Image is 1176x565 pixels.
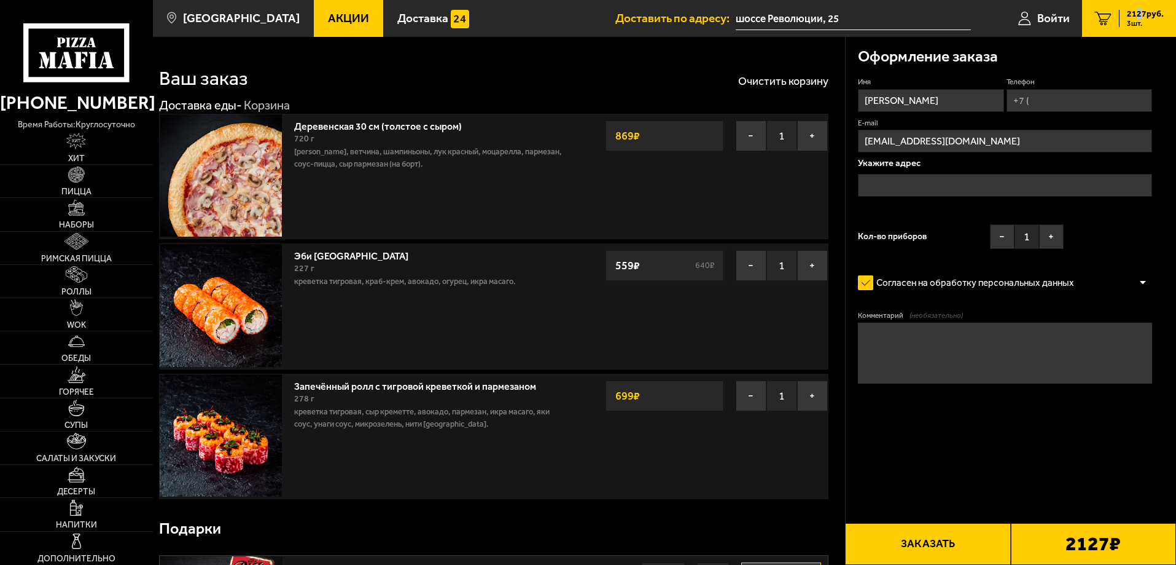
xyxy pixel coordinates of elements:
input: Имя [858,89,1003,112]
p: креветка тигровая, краб-крем, авокадо, огурец, икра масаго. [294,275,567,288]
h3: Оформление заказа [858,49,998,65]
span: 2127 руб. [1127,10,1164,18]
strong: 869 ₽ [612,124,643,148]
span: Хит [68,154,85,163]
p: [PERSON_NAME], ветчина, шампиньоны, лук красный, моцарелла, пармезан, соус-пицца, сыр пармезан (н... [294,146,567,170]
button: − [736,381,766,411]
p: креветка тигровая, Сыр креметте, авокадо, пармезан, икра масаго, яки соус, унаги соус, микрозелен... [294,406,567,430]
span: 227 г [294,263,314,274]
span: Супы [64,421,88,430]
span: 1 [766,250,797,281]
span: [GEOGRAPHIC_DATA] [183,12,300,24]
input: +7 ( [1007,89,1152,112]
button: Очистить корзину [738,76,828,87]
span: Роллы [61,288,92,296]
span: 1 [766,121,797,151]
button: − [736,250,766,281]
label: E-mail [858,118,1152,128]
span: 1 [766,381,797,411]
span: Дополнительно [37,555,115,563]
a: Эби [GEOGRAPHIC_DATA] [294,247,421,262]
span: 278 г [294,393,314,404]
span: Десерты [57,488,95,496]
label: Телефон [1007,77,1152,87]
p: Укажите адрес [858,159,1152,168]
button: + [797,121,828,151]
button: + [797,381,828,411]
span: Напитки [56,521,97,529]
span: Доставить по адресу: [615,12,736,24]
span: Кол-во приборов [858,232,927,241]
span: Акции [328,12,369,24]
span: Салаты и закуски [36,454,116,463]
a: Запечённый ролл с тигровой креветкой и пармезаном [294,377,548,392]
button: − [736,121,766,151]
span: Войти [1037,12,1070,24]
label: Имя [858,77,1003,87]
span: Горячее [59,388,94,397]
h3: Подарки [159,521,221,537]
strong: 699 ₽ [612,384,643,408]
s: 640 ₽ [693,261,717,270]
label: Согласен на обработку персональных данных [858,271,1086,295]
span: Пицца [61,188,92,196]
input: @ [858,130,1152,152]
a: Деревенская 30 см (толстое с сыром) [294,117,474,132]
span: (необязательно) [909,310,963,321]
img: 15daf4d41897b9f0e9f617042186c801.svg [451,10,469,28]
b: 2127 ₽ [1065,534,1121,554]
input: Ваш адрес доставки [736,7,971,30]
span: WOK [67,321,86,330]
button: + [797,250,828,281]
label: Комментарий [858,310,1152,321]
button: − [990,224,1014,249]
button: + [1039,224,1064,249]
span: Наборы [59,221,94,229]
button: Заказать [845,523,1010,565]
span: 720 г [294,133,314,144]
span: Обеды [61,354,91,363]
strong: 559 ₽ [612,254,643,277]
span: 3 шт. [1127,20,1164,27]
a: Доставка еды- [159,98,242,113]
span: 1 [1014,224,1039,249]
h1: Ваш заказ [159,69,248,89]
span: Доставка [397,12,448,24]
div: Корзина [244,98,290,114]
span: Римская пицца [41,255,112,263]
